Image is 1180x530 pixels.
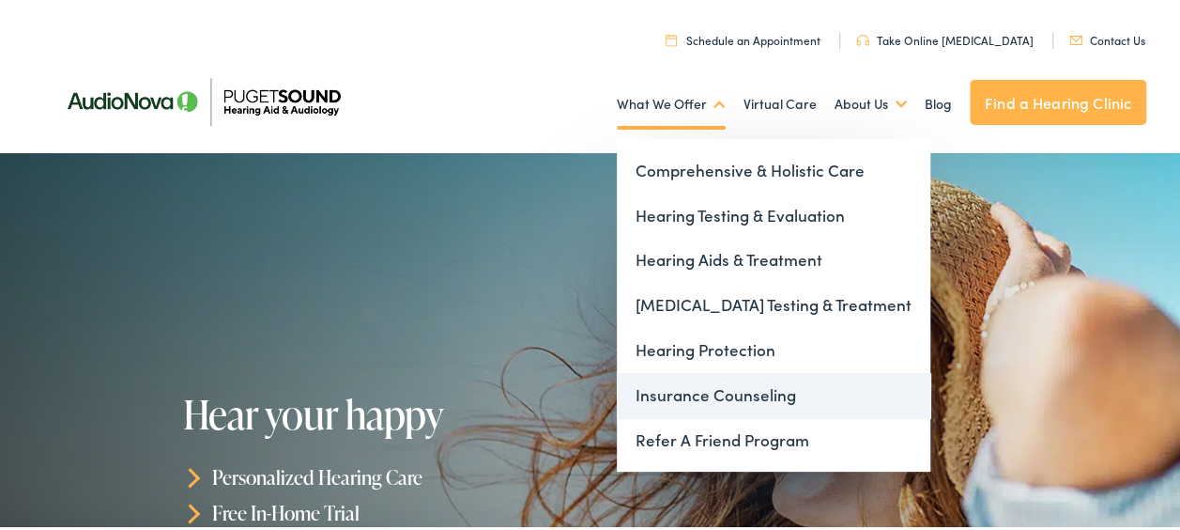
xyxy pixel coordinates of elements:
[617,280,930,325] a: [MEDICAL_DATA] Testing & Treatment
[617,370,930,415] a: Insurance Counseling
[617,415,930,460] a: Refer A Friend Program
[970,77,1146,122] a: Find a Hearing Clinic
[743,67,817,136] a: Virtual Care
[856,29,1034,45] a: Take Online [MEDICAL_DATA]
[856,32,869,43] img: utility icon
[617,235,930,280] a: Hearing Aids & Treatment
[1069,29,1145,45] a: Contact Us
[1069,33,1082,42] img: utility icon
[925,67,952,136] a: Blog
[183,492,596,528] li: Free In-Home Trial
[835,67,907,136] a: About Us
[666,31,677,43] img: utility icon
[183,457,596,492] li: Personalized Hearing Care
[666,29,820,45] a: Schedule an Appointment
[617,146,930,191] a: Comprehensive & Holistic Care
[617,67,726,136] a: What We Offer
[183,390,596,433] h1: Hear your happy
[617,191,930,236] a: Hearing Testing & Evaluation
[617,325,930,370] a: Hearing Protection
